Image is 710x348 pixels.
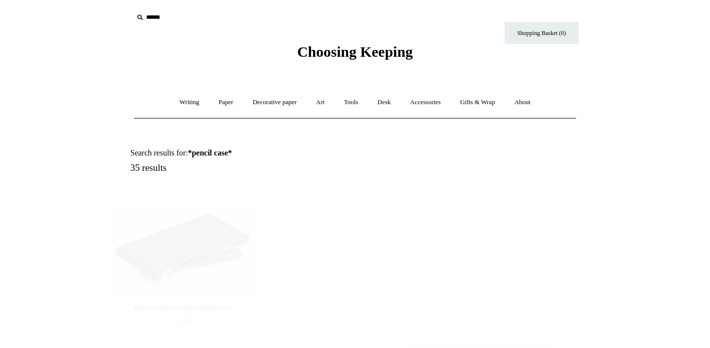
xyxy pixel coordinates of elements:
a: Choosing Keeping [297,51,413,58]
a: Decorative paper [244,89,306,116]
div: Black Leather Medium Pencil Case [115,302,250,314]
a: Shopping Basket (0) [505,22,579,44]
a: Gifts & Wrap [451,89,504,116]
strong: *pencil case* [188,149,232,157]
a: Tools [335,89,367,116]
a: Art [307,89,333,116]
a: Accessories [401,89,450,116]
a: About [506,89,540,116]
img: Black Leather Medium Pencil Case [112,208,252,297]
span: £55.00 [173,316,191,324]
span: Choosing Keeping [297,43,413,60]
a: Paper [210,89,242,116]
h5: 35 results [130,162,366,174]
a: Black Leather Medium Pencil Case £55.00 [112,302,252,343]
a: Desk [369,89,400,116]
a: Writing [171,89,208,116]
h1: Search results for: [130,148,366,157]
a: Black Leather Medium Pencil Case Black Leather Medium Pencil Case [112,208,252,297]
